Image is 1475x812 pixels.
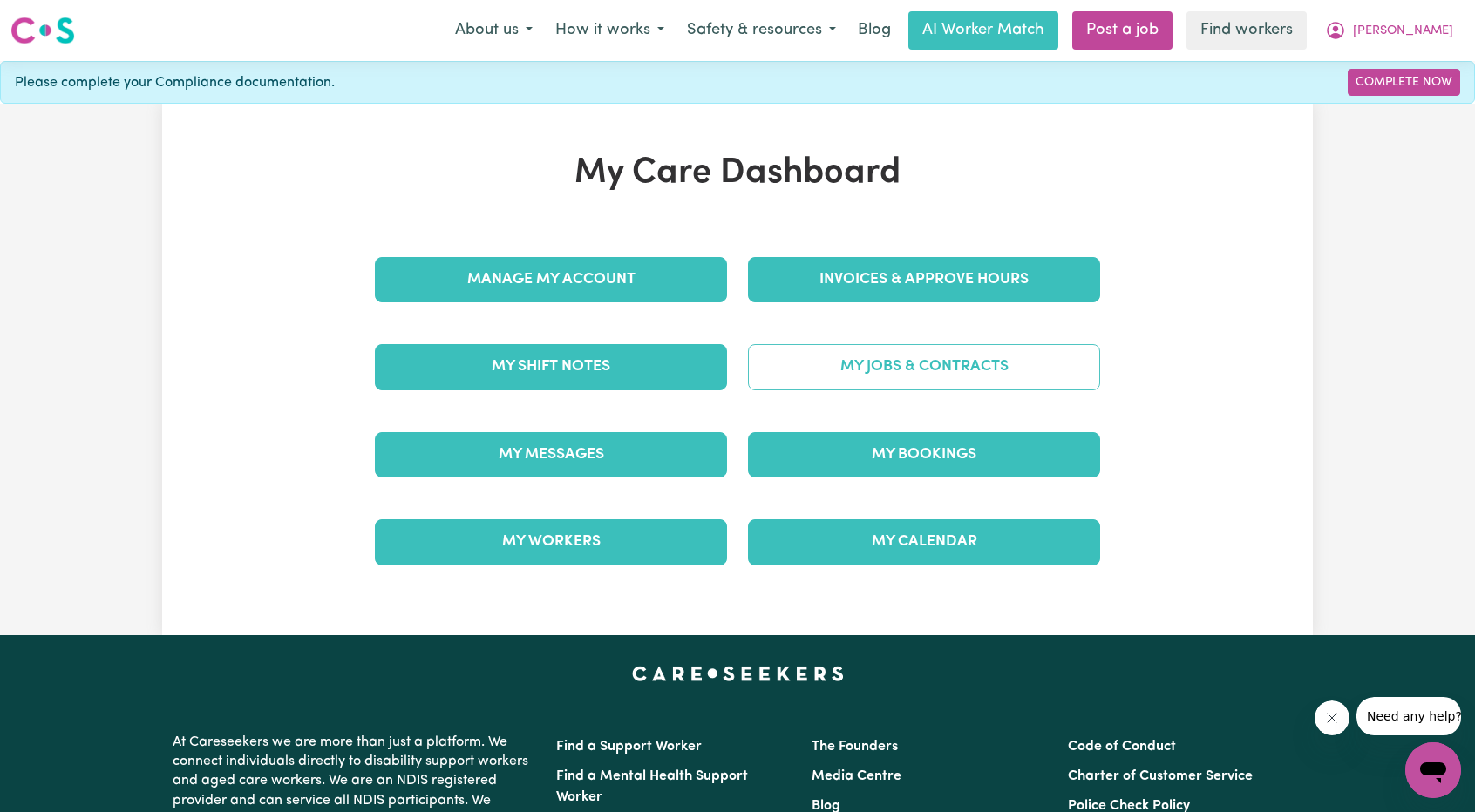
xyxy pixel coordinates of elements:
a: The Founders [812,740,898,754]
a: Blog [847,11,901,50]
a: Careseekers home page [632,667,844,680]
button: My Account [1314,12,1465,49]
iframe: Close message [1315,700,1349,735]
a: Find a Mental Health Support Worker [556,769,748,804]
img: Careseekers logo [10,15,75,46]
a: My Workers [375,519,727,565]
span: Need any help? [10,12,105,26]
a: Media Centre [812,769,901,783]
a: Complete Now [1348,69,1460,96]
button: How it works [544,12,676,49]
a: AI Worker Match [908,11,1058,50]
a: My Shift Notes [375,344,727,389]
a: Code of Conduct [1068,740,1176,754]
a: Charter of Customer Service [1068,769,1253,783]
h1: My Care Dashboard [364,152,1111,194]
iframe: Button to launch messaging window [1405,742,1461,798]
iframe: Message from company [1356,697,1461,735]
span: [PERSON_NAME] [1353,22,1453,41]
a: Find workers [1186,11,1307,50]
span: Please complete your Compliance documentation. [15,72,335,93]
a: My Bookings [748,432,1100,477]
a: My Messages [375,432,727,477]
a: Find a Support Worker [556,740,702,754]
a: Manage My Account [375,257,727,302]
a: Post a job [1072,11,1173,50]
button: About us [444,12,544,49]
a: My Jobs & Contracts [748,344,1100,389]
button: Safety & resources [676,12,847,49]
a: Careseekers logo [10,10,75,51]
a: Invoices & Approve Hours [748,257,1100,302]
a: My Calendar [748,519,1100,565]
